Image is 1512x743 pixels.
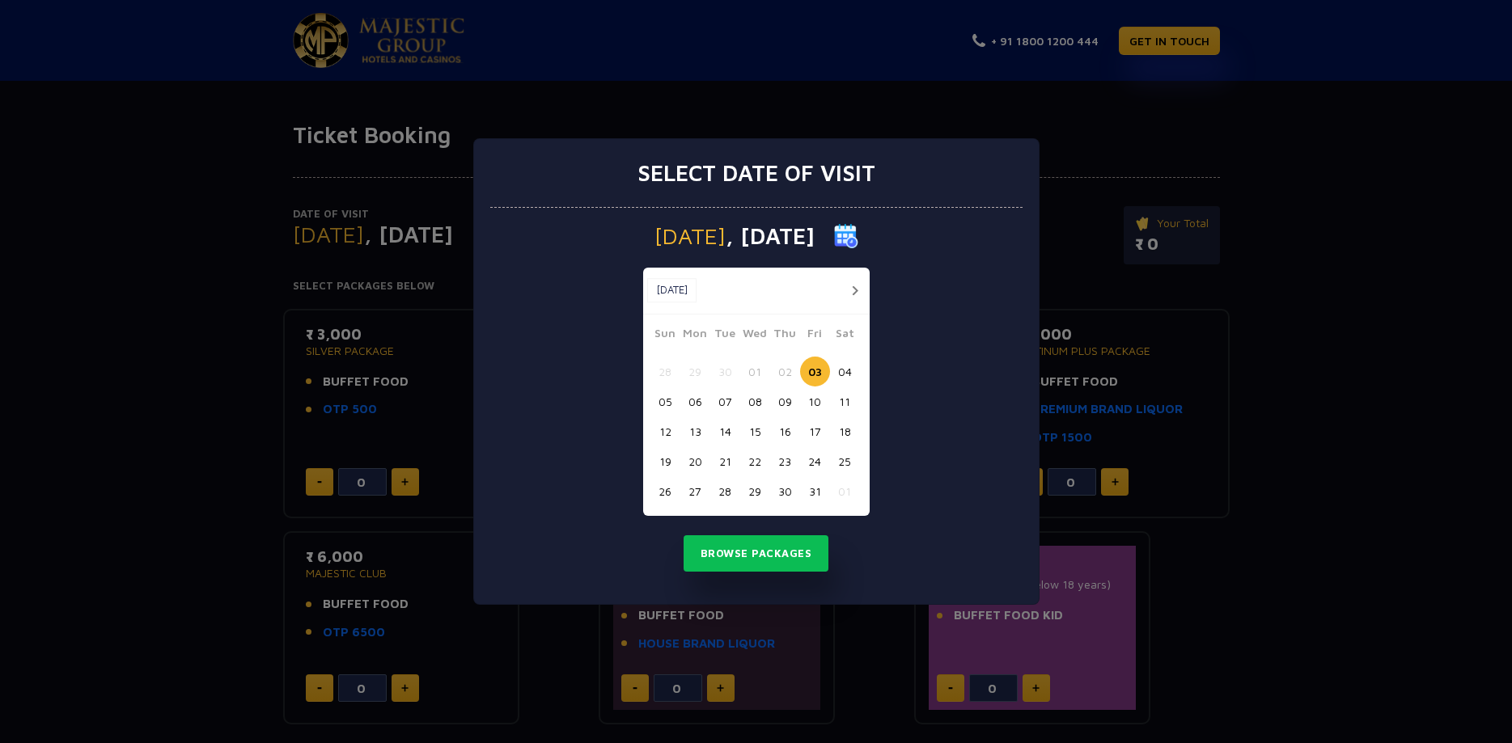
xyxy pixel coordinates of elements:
[680,416,710,446] button: 13
[650,324,680,347] span: Sun
[740,357,770,386] button: 01
[770,357,800,386] button: 02
[740,324,770,347] span: Wed
[650,446,680,476] button: 19
[800,476,830,506] button: 31
[800,416,830,446] button: 17
[710,446,740,476] button: 21
[830,446,860,476] button: 25
[637,159,875,187] h3: Select date of visit
[710,476,740,506] button: 28
[710,416,740,446] button: 14
[800,446,830,476] button: 24
[684,535,829,572] button: Browse Packages
[830,416,860,446] button: 18
[770,476,800,506] button: 30
[710,386,740,416] button: 07
[680,446,710,476] button: 20
[726,225,815,247] span: , [DATE]
[830,476,860,506] button: 01
[680,386,710,416] button: 06
[680,324,710,347] span: Mon
[770,446,800,476] button: 23
[830,357,860,386] button: 04
[800,386,830,416] button: 10
[740,386,770,416] button: 08
[650,476,680,506] button: 26
[740,446,770,476] button: 22
[830,386,860,416] button: 11
[834,224,858,248] img: calender icon
[650,357,680,386] button: 28
[800,324,830,347] span: Fri
[830,324,860,347] span: Sat
[710,357,740,386] button: 30
[800,357,830,386] button: 03
[770,324,800,347] span: Thu
[770,386,800,416] button: 09
[740,416,770,446] button: 15
[770,416,800,446] button: 16
[680,357,710,386] button: 29
[740,476,770,506] button: 29
[710,324,740,347] span: Tue
[650,386,680,416] button: 05
[650,416,680,446] button: 12
[647,278,697,302] button: [DATE]
[680,476,710,506] button: 27
[654,225,726,247] span: [DATE]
